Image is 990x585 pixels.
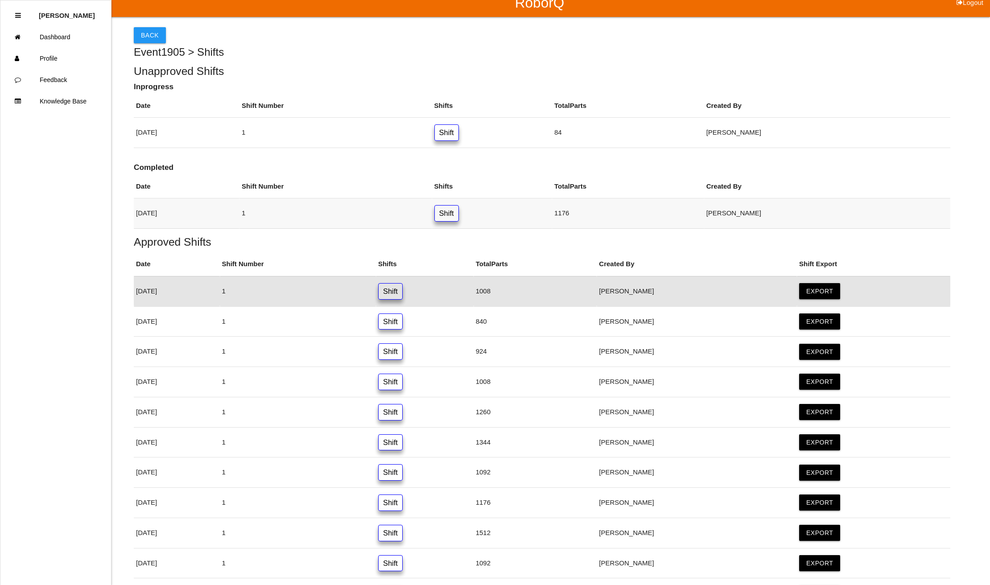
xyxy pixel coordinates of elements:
h5: Approved Shifts [134,236,950,248]
th: Shift Number [239,175,432,198]
th: Shifts [376,252,474,276]
td: 1008 [474,367,597,397]
a: Shift [378,404,403,420]
button: Export [799,494,840,511]
td: 924 [474,337,597,367]
td: [DATE] [134,457,220,488]
b: Inprogress [134,82,173,91]
th: Total Parts [552,175,704,198]
a: Shift [378,283,403,300]
td: [PERSON_NAME] [597,427,797,457]
a: Knowledge Base [0,91,111,112]
td: 1 [220,397,376,427]
th: Total Parts [552,94,704,118]
td: 1260 [474,397,597,427]
a: Shift [434,124,459,141]
td: 1176 [552,198,704,229]
th: Created By [704,94,951,118]
td: [DATE] [134,548,220,578]
td: [DATE] [134,488,220,518]
td: [PERSON_NAME] [597,276,797,306]
button: Export [799,404,840,420]
button: Export [799,434,840,450]
td: [DATE] [134,397,220,427]
div: Close [15,5,21,26]
td: [PERSON_NAME] [597,518,797,548]
a: Shift [378,494,403,511]
td: 840 [474,306,597,337]
td: [DATE] [134,518,220,548]
td: 84 [552,118,704,148]
td: [PERSON_NAME] [597,337,797,367]
button: Export [799,465,840,481]
td: 1 [220,276,376,306]
td: 1 [239,118,432,148]
td: 1 [220,518,376,548]
a: Shift [378,434,403,451]
th: Date [134,94,239,118]
a: Shift [434,205,459,222]
button: Export [799,555,840,571]
th: Total Parts [474,252,597,276]
td: 1 [220,306,376,337]
td: 1008 [474,276,597,306]
th: Shifts [432,94,552,118]
h4: Event 1905 > Shifts [134,46,950,58]
th: Shifts [432,175,552,198]
td: [DATE] [134,337,220,367]
td: 1 [220,488,376,518]
th: Created By [704,175,951,198]
th: Shift Number [220,252,376,276]
td: 1092 [474,548,597,578]
td: 1 [220,548,376,578]
td: [DATE] [134,427,220,457]
td: [PERSON_NAME] [597,457,797,488]
a: Shift [378,313,403,330]
td: 1 [220,367,376,397]
h5: Unapproved Shifts [134,65,950,77]
td: 1 [220,427,376,457]
td: [DATE] [134,306,220,337]
p: Diana Harris [39,5,95,19]
th: Shift Export [797,252,950,276]
td: [PERSON_NAME] [597,548,797,578]
a: Shift [378,374,403,390]
th: Created By [597,252,797,276]
td: [PERSON_NAME] [597,367,797,397]
a: Profile [0,48,111,69]
button: Export [799,283,840,299]
td: 1 [220,457,376,488]
td: 1344 [474,427,597,457]
td: 1176 [474,488,597,518]
td: [PERSON_NAME] [597,306,797,337]
a: Feedback [0,69,111,91]
a: Shift [378,343,403,360]
td: [DATE] [134,276,220,306]
button: Export [799,313,840,330]
td: 1092 [474,457,597,488]
button: Export [799,374,840,390]
a: Shift [378,555,403,572]
a: Dashboard [0,26,111,48]
button: Export [799,344,840,360]
a: Shift [378,464,403,481]
th: Date [134,175,239,198]
td: [PERSON_NAME] [704,118,951,148]
a: Shift [378,525,403,541]
td: 1 [220,337,376,367]
td: [DATE] [134,198,239,229]
b: Completed [134,163,173,172]
button: Export [799,525,840,541]
td: [DATE] [134,118,239,148]
td: [DATE] [134,367,220,397]
th: Shift Number [239,94,432,118]
td: [PERSON_NAME] [597,397,797,427]
td: 1 [239,198,432,229]
td: 1512 [474,518,597,548]
td: [PERSON_NAME] [704,198,951,229]
th: Date [134,252,220,276]
button: Back [134,27,166,43]
td: [PERSON_NAME] [597,488,797,518]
